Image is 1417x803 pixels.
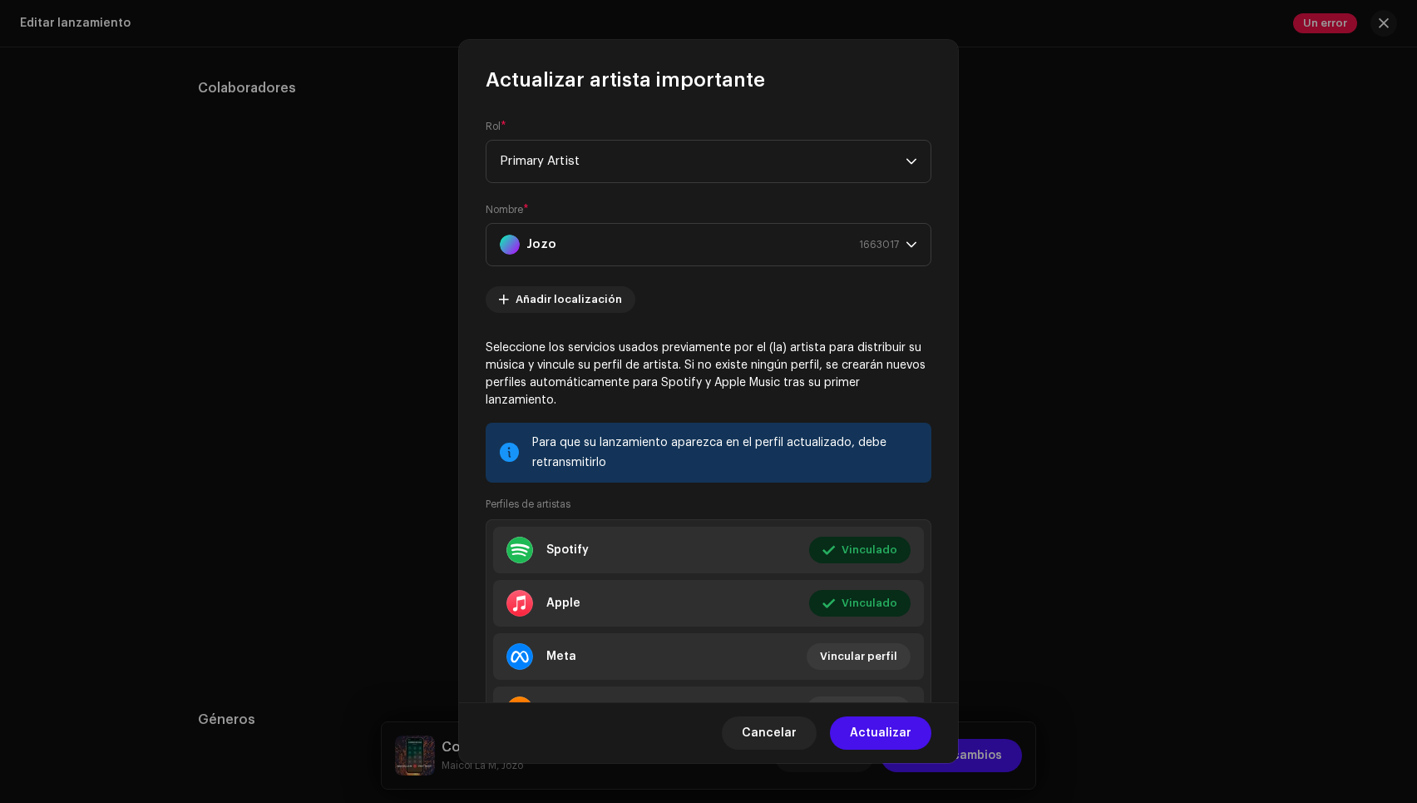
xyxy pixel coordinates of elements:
[486,496,570,513] small: Perfiles de artistas
[807,643,911,670] button: Vincular perfil
[546,650,576,663] div: Meta
[906,141,917,182] div: dropdown trigger
[546,543,589,557] div: Spotify
[526,224,556,265] strong: Jozo
[830,716,931,750] button: Actualizar
[842,587,897,620] span: Vinculado
[500,224,906,265] span: Jozo
[486,120,506,133] label: Rol
[842,533,897,567] span: Vinculado
[807,696,911,723] button: Vincular perfil
[486,340,931,409] p: Seleccione los servicios usados previamente por el (la) artista para distribuir su música y vincu...
[532,433,918,473] div: Para que su lanzamiento aparezca en el perfil actualizado, debe retransmitirlo
[906,224,917,265] div: dropdown trigger
[742,716,797,750] span: Cancelar
[809,537,911,563] button: Vinculado
[850,716,911,750] span: Actualizar
[809,590,911,617] button: Vinculado
[486,203,529,216] label: Nombre
[546,597,580,610] div: Apple
[486,67,765,93] span: Actualizar artista importante
[486,286,635,313] button: Añadir localización
[516,283,622,316] span: Añadir localización
[820,640,897,673] span: Vincular perfil
[500,141,906,182] span: Primary Artist
[722,716,817,750] button: Cancelar
[859,224,899,265] span: 1663017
